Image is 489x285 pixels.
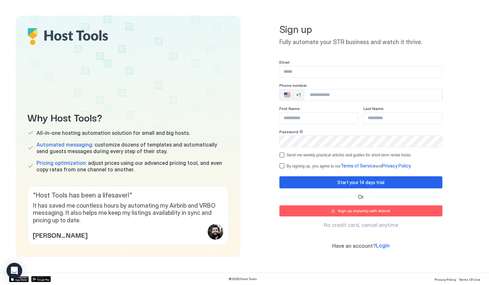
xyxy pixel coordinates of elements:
[382,164,411,168] a: Privacy Policy
[338,208,391,214] div: Sign up instantly with Airbnb
[279,60,289,65] span: Email
[279,24,442,36] span: Sign up
[33,202,223,224] span: It has saved me countless hours by automating my Airbnb and VRBO messaging. It also helps me keep...
[364,113,442,124] input: Input Field
[435,277,456,281] span: Privacy Policy
[37,141,93,148] span: Automated messaging:
[33,191,223,199] span: " Host Tools has been a lifesaver! "
[279,176,442,188] button: Start your 14 days trial
[280,89,304,101] div: Countries button
[341,164,376,168] a: Terms of Service
[37,160,229,173] span: adjust prices using our advanced pricing tool, and even copy rates from one channel to another.
[279,163,442,169] div: termsPrivacy
[279,205,442,216] button: Sign up instantly with Airbnb
[337,179,384,186] div: Start your 14 days trial
[279,129,298,134] span: Password
[37,130,190,136] span: All-in-one hosting automation solution for small and big hosts.
[280,113,358,124] input: Input Field
[324,222,398,228] span: No credit card, cancel anytime
[33,230,87,240] span: [PERSON_NAME]
[31,276,51,282] a: Google Play Store
[37,160,87,166] span: Pricing optimization:
[287,163,442,169] div: By signing up, you agree to our and .
[376,242,390,249] a: Login
[459,276,480,282] a: Terms Of Use
[7,263,22,278] div: Open Intercom Messenger
[27,110,229,124] span: Why Host Tools?
[304,89,442,101] input: Phone Number input
[279,152,442,158] div: optOut
[279,39,442,46] span: Fully automate your STR business and watch it thrive.
[459,277,480,281] span: Terms Of Use
[9,276,29,282] a: App Store
[358,194,364,200] span: Or
[279,83,307,88] span: Phone number
[280,66,442,77] input: Input Field
[279,106,300,111] span: First Name
[296,92,301,98] div: +1
[37,141,229,154] span: customize dozens of templates and automatically send guests messages during every step of their s...
[280,136,442,147] input: Input Field
[287,153,442,157] div: Send me weekly practical articles and guides for short-term rental hosts.
[208,224,223,240] div: profile
[229,277,257,281] span: © 2025 Host Tools
[435,276,456,282] a: Privacy Policy
[284,91,290,99] div: 🇺🇸
[363,106,383,111] span: Last Name
[332,243,376,249] span: Have an account?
